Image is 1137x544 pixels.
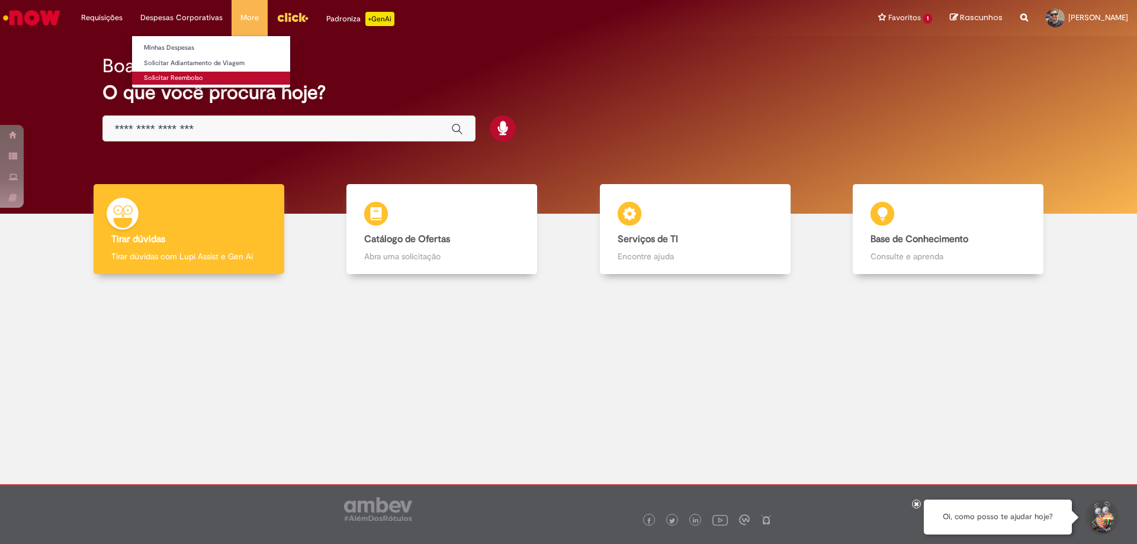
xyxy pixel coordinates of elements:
b: Catálogo de Ofertas [364,233,450,245]
div: Padroniza [326,12,394,26]
a: Catálogo de Ofertas Abra uma solicitação [316,184,569,275]
p: Abra uma solicitação [364,250,519,262]
a: Base de Conhecimento Consulte e aprenda [822,184,1075,275]
p: Tirar dúvidas com Lupi Assist e Gen Ai [111,250,266,262]
a: Serviços de TI Encontre ajuda [568,184,822,275]
a: Tirar dúvidas Tirar dúvidas com Lupi Assist e Gen Ai [62,184,316,275]
ul: Despesas Corporativas [131,36,291,88]
img: logo_footer_workplace.png [739,514,750,525]
div: Oi, como posso te ajudar hoje? [924,500,1072,535]
b: Tirar dúvidas [111,233,165,245]
a: Solicitar Reembolso [132,72,290,85]
p: +GenAi [365,12,394,26]
a: Minhas Despesas [132,41,290,54]
span: Despesas Corporativas [140,12,223,24]
span: [PERSON_NAME] [1068,12,1128,22]
a: Solicitar Adiantamento de Viagem [132,57,290,70]
img: logo_footer_youtube.png [712,512,728,527]
p: Consulte e aprenda [871,250,1026,262]
h2: O que você procura hoje? [102,82,1035,103]
img: logo_footer_facebook.png [646,518,652,524]
b: Serviços de TI [618,233,678,245]
h2: Boa tarde, Jamar [102,56,248,76]
span: Requisições [81,12,123,24]
span: Rascunhos [960,12,1003,23]
p: Encontre ajuda [618,250,773,262]
a: Rascunhos [950,12,1003,24]
span: 1 [923,14,932,24]
span: Favoritos [888,12,921,24]
img: ServiceNow [1,6,62,30]
img: logo_footer_ambev_rotulo_gray.png [344,497,412,521]
button: Iniciar Conversa de Suporte [1084,500,1119,535]
span: More [240,12,259,24]
img: click_logo_yellow_360x200.png [277,8,309,26]
b: Base de Conhecimento [871,233,968,245]
img: logo_footer_linkedin.png [693,517,699,524]
img: logo_footer_naosei.png [761,514,772,525]
img: logo_footer_twitter.png [669,518,675,524]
